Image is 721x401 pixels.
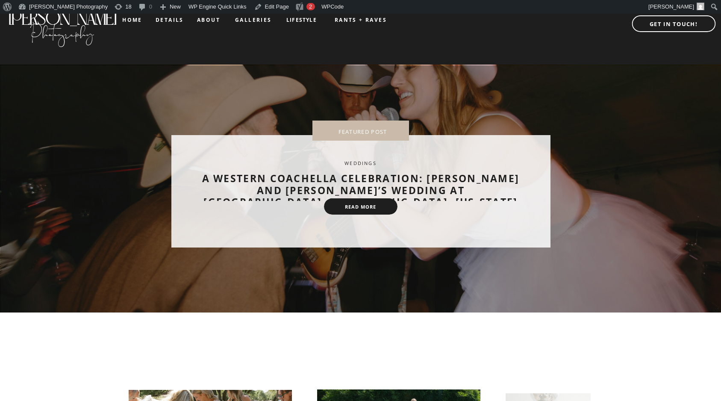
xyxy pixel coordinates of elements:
a: RANTS + RAVES [327,17,395,23]
a: about [197,17,220,23]
a: A Western Coachella Celebration: [PERSON_NAME] and [PERSON_NAME]’s Wedding at [GEOGRAPHIC_DATA], ... [202,171,520,209]
a: home [122,17,142,23]
nav: FEATURED POST [326,129,400,133]
a: Photography [7,17,117,45]
span: [PERSON_NAME] [648,3,694,10]
a: Weddings [344,160,377,166]
a: read more [335,204,386,210]
a: details [156,17,184,22]
b: GET IN TOUCH! [650,20,697,28]
span: 2 [309,3,312,10]
a: LIFESTYLE [280,17,323,23]
a: [PERSON_NAME] [7,7,117,21]
a: galleries [235,17,271,23]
